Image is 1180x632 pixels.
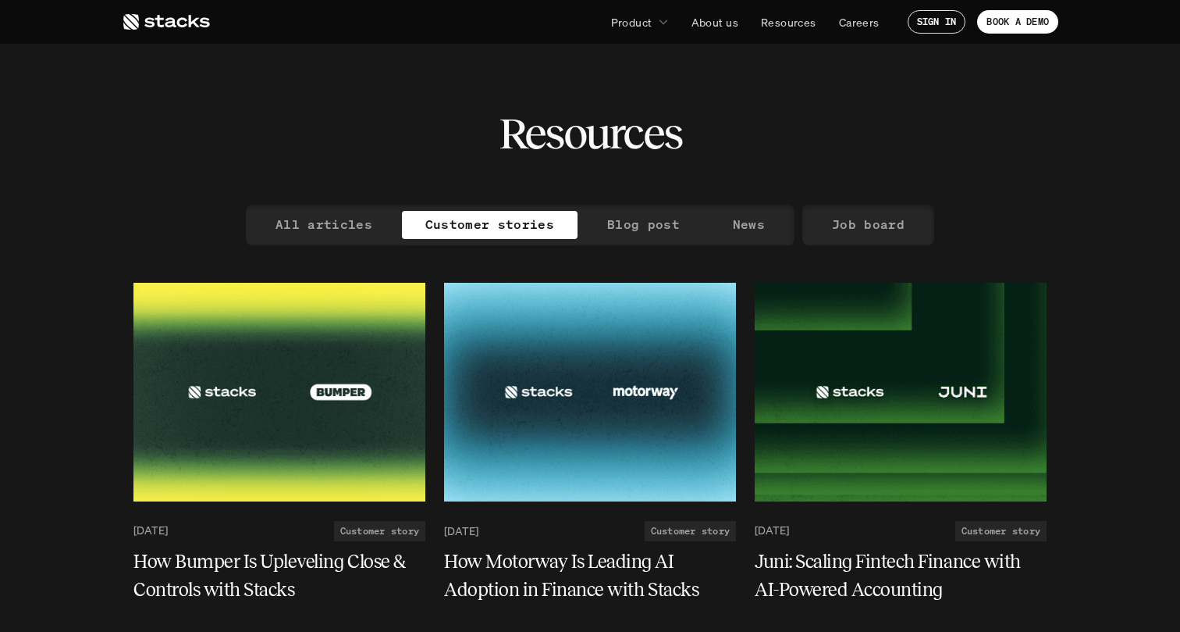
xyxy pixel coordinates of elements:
h5: How Bumper Is Upleveling Close & Controls with Stacks [133,548,407,604]
a: Juni: Scaling Fintech Finance with AI-Powered Accounting [755,548,1047,604]
img: Teal Flower [755,283,1047,502]
a: Job board [809,211,928,239]
h2: Customer story [961,526,1040,537]
a: Privacy Policy [234,70,301,83]
h5: How Motorway Is Leading AI Adoption in Finance with Stacks [444,548,717,604]
a: Blog post [584,211,703,239]
p: Customer stories [425,213,554,236]
a: Customer stories [402,211,578,239]
a: [DATE]Customer story [133,521,425,541]
h2: Customer story [651,526,730,537]
a: How Motorway Is Leading AI Adoption in Finance with Stacks [444,548,736,604]
p: All articles [275,213,372,236]
a: BOOK A DEMO [977,10,1058,34]
p: Careers [839,14,880,30]
p: About us [691,14,738,30]
h2: Customer story [340,526,419,537]
h5: Juni: Scaling Fintech Finance with AI-Powered Accounting [755,548,1028,604]
p: Resources [761,14,816,30]
p: News [733,213,765,236]
a: [DATE]Customer story [444,521,736,541]
p: Job board [832,213,905,236]
p: SIGN IN [917,16,957,27]
a: News [709,211,788,239]
a: About us [682,8,748,36]
p: [DATE] [755,524,789,537]
h2: Resources [499,109,682,158]
a: Careers [830,8,889,36]
p: Blog post [607,213,680,236]
p: BOOK A DEMO [986,16,1049,27]
p: Product [611,14,652,30]
a: SIGN IN [908,10,966,34]
p: [DATE] [133,524,168,537]
a: [DATE]Customer story [755,521,1047,541]
a: Resources [752,8,826,36]
a: All articles [252,211,396,239]
a: How Bumper Is Upleveling Close & Controls with Stacks [133,548,425,604]
p: [DATE] [444,524,478,537]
